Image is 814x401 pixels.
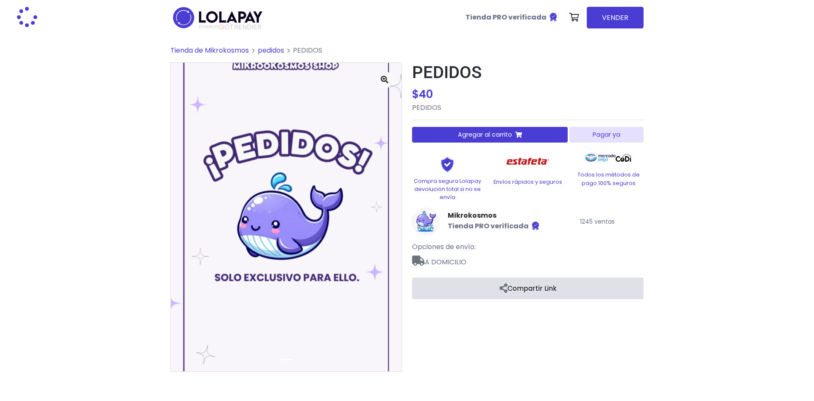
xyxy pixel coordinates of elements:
a: Tienda de Mikrokosmos [170,45,249,55]
button: Pagar ya [569,127,644,143]
a: VENDER [587,7,644,28]
small: 1245 ventas [580,217,615,226]
img: logo [170,4,265,31]
span: Opciones de envío: [412,242,476,252]
img: Estafeta Logo [500,149,556,174]
span: GO [219,22,230,32]
p: PEDIDOS [412,103,644,113]
p: Compra segura Lolapay devolución total si no se envía [412,177,482,202]
span: POWERED BY [199,25,219,29]
img: Tienda verificada [530,221,541,231]
span: A DOMICILIO [412,252,644,267]
p: Envíos rápidos y seguros [493,178,563,186]
div: $ [412,86,644,103]
span: PEDIDOS [293,45,322,55]
span: 40 [419,87,433,102]
img: Shield [426,156,468,172]
span: TRENDIER [199,23,262,31]
img: Mikrokosmos [412,208,439,235]
a: Compartir Link [412,278,644,299]
nav: breadcrumb [170,45,644,62]
img: Tienda verificada [548,12,558,22]
img: medium_1755799094875.png [171,63,401,371]
span: Agregar al carrito [458,130,512,139]
a: pedidos [258,45,284,55]
b: Tienda PRO verificada [448,222,529,231]
button: Agregar al carrito [412,127,568,143]
img: Codi Logo [616,149,631,166]
h1: PEDIDOS [412,62,644,83]
b: Tienda PRO verificada [466,12,546,22]
p: Todos los métodos de pago 100% seguros [573,171,644,187]
a: Mikrokosmos [448,210,541,221]
img: Mercado Pago Logo [585,149,616,166]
